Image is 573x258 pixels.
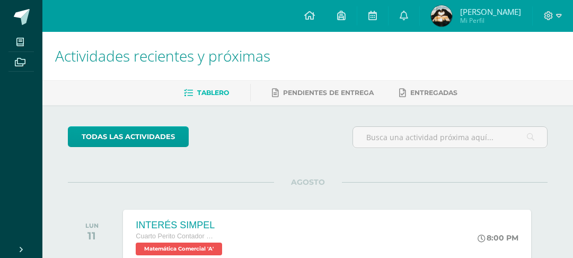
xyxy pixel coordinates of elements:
div: INTERÉS SIMPEL [136,220,225,231]
a: todas las Actividades [68,126,189,147]
img: 4ea8fb364abb125817f33d6eda6a7c25.png [431,5,452,27]
span: Cuarto Perito Contador con Orientación en Computación [136,233,215,240]
span: Pendientes de entrega [283,89,374,97]
span: Tablero [197,89,229,97]
span: AGOSTO [274,177,342,187]
span: [PERSON_NAME] [460,6,521,17]
a: Pendientes de entrega [272,84,374,101]
input: Busca una actividad próxima aquí... [353,127,547,148]
div: 8:00 PM [478,233,518,243]
span: Entregadas [410,89,457,97]
span: Matemática Comercial 'A' [136,243,222,255]
a: Entregadas [399,84,457,101]
a: Tablero [184,84,229,101]
span: Mi Perfil [460,16,521,25]
span: Actividades recientes y próximas [55,46,270,66]
div: LUN [85,222,99,229]
div: 11 [85,229,99,242]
